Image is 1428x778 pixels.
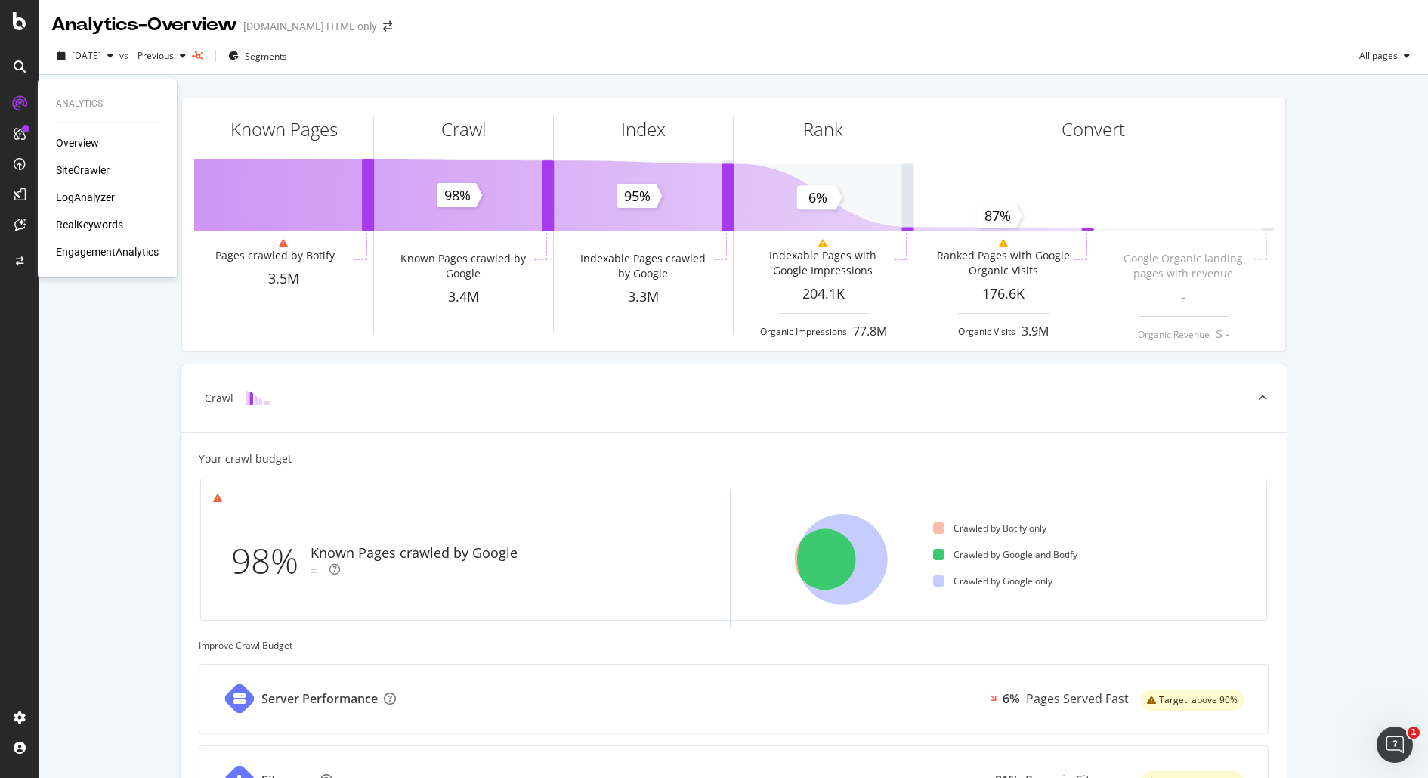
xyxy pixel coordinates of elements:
[222,44,293,68] button: Segments
[199,451,292,466] div: Your crawl budget
[311,544,518,563] div: Known Pages crawled by Google
[1026,690,1129,708] div: Pages Served Fast
[933,548,1077,561] div: Crawled by Google and Botify
[131,44,192,68] button: Previous
[1003,690,1020,708] div: 6%
[246,391,270,405] img: block-icon
[1377,727,1413,763] iframe: Intercom live chat
[51,44,119,68] button: [DATE]
[72,49,101,62] span: 2025 Aug. 14th
[441,116,486,142] div: Crawl
[199,664,1269,733] a: Server Performance6%Pages Served Fastwarning label
[1408,727,1420,739] span: 1
[755,248,890,278] div: Indexable Pages with Google Impressions
[933,575,1052,587] div: Crawled by Google only
[1159,696,1238,705] span: Target: above 90%
[734,284,913,304] div: 204.1K
[621,116,666,142] div: Index
[56,98,159,110] div: Analytics
[1353,44,1416,68] button: All pages
[243,19,377,34] div: [DOMAIN_NAME] HTML only
[245,50,287,63] span: Segments
[205,391,233,406] div: Crawl
[1353,49,1398,62] span: All pages
[56,135,99,150] a: Overview
[554,287,733,307] div: 3.3M
[383,21,392,32] div: arrow-right-arrow-left
[231,536,311,586] div: 98%
[199,639,1269,652] div: Improve Crawl Budget
[215,248,335,263] div: Pages crawled by Botify
[374,287,553,307] div: 3.4M
[320,563,323,578] div: -
[56,244,159,259] a: EngagementAnalytics
[56,217,123,232] a: RealKeywords
[760,325,847,338] div: Organic Impressions
[56,190,115,205] a: LogAnalyzer
[56,163,110,178] a: SiteCrawler
[131,49,174,62] span: Previous
[261,690,378,708] div: Server Performance
[119,49,131,62] span: vs
[1141,690,1244,711] div: warning label
[575,251,710,281] div: Indexable Pages crawled by Google
[395,251,530,281] div: Known Pages crawled by Google
[853,323,887,340] div: 77.8M
[803,116,843,142] div: Rank
[51,12,237,38] div: Analytics - Overview
[194,269,373,289] div: 3.5M
[311,569,317,573] img: Equal
[230,116,338,142] div: Known Pages
[933,522,1046,535] div: Crawled by Botify only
